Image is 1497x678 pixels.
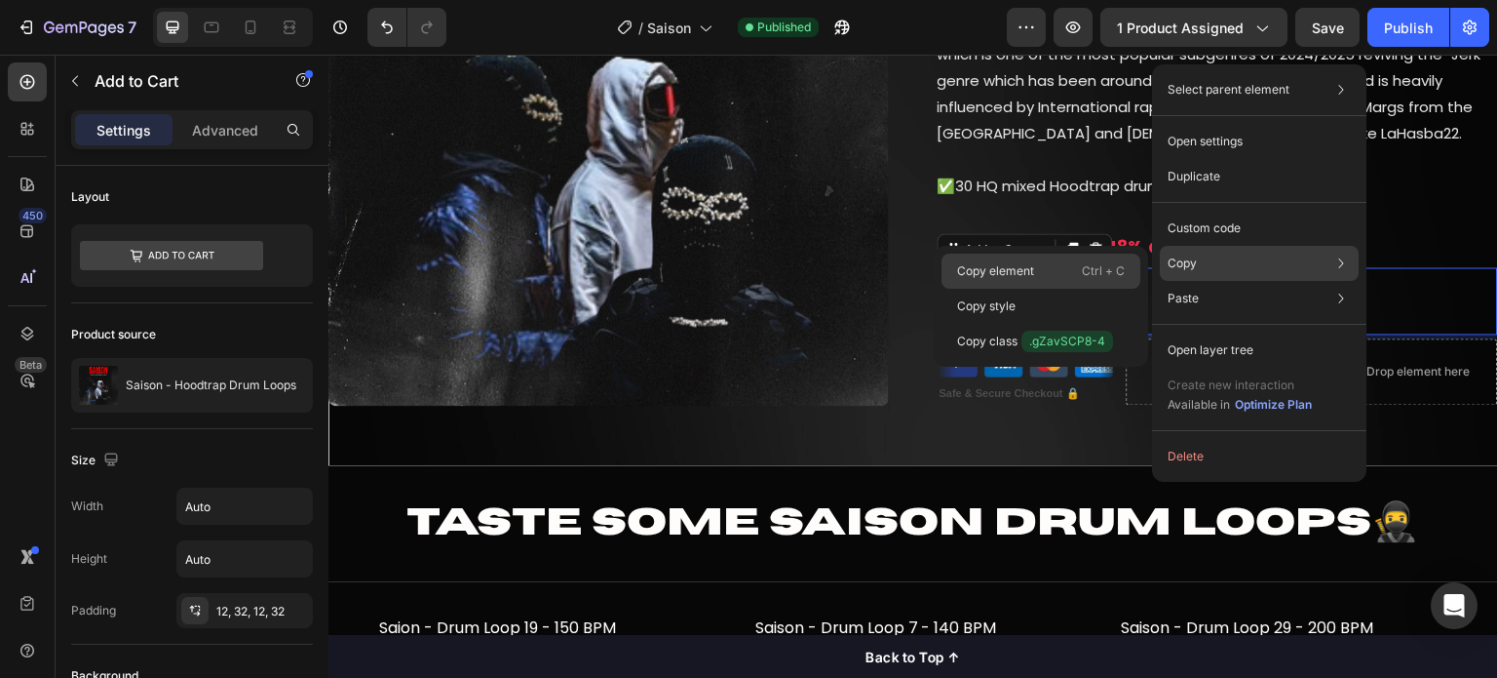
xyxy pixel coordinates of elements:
[79,366,118,405] img: product feature img
[1160,439,1359,474] button: Delete
[126,379,296,392] p: Saison - Hoodtrap Drum Loops
[96,120,151,140] p: Settings
[537,592,633,613] div: Back to Top ↑
[1295,8,1360,47] button: Save
[611,333,751,344] strong: Safe & Secure Checkout 🔒
[1168,255,1197,272] p: Copy
[71,550,107,568] div: Height
[1234,395,1313,415] button: Optimize Plan
[216,603,308,620] div: 12, 32, 12, 32
[71,188,109,206] div: Layout
[849,309,952,325] div: Drop element here
[793,560,1109,588] p: Saison - Drum Loop 29 - 200 BPM
[427,560,752,588] p: Saison - Drum Loop 7 - 140 BPM
[177,541,312,577] input: Auto
[8,8,145,47] button: 7
[128,16,136,39] p: 7
[19,208,47,223] div: 450
[757,19,811,36] span: Published
[71,326,156,343] div: Product source
[192,120,258,140] p: Advanced
[633,185,705,203] div: Add to Cart
[1431,582,1478,629] div: Open Intercom Messenger
[1039,309,1142,325] div: Drop element here
[638,18,643,38] span: /
[1117,18,1244,38] span: 1 product assigned
[71,448,123,474] div: Size
[1100,8,1287,47] button: 1 product assigned
[1312,20,1344,36] span: Save
[609,222,810,279] button: Add to cart
[328,55,1497,678] iframe: Design area
[1168,81,1289,99] p: Select parent element
[1235,396,1312,414] div: Optimize Plan
[1168,133,1243,150] p: Open settings
[790,294,972,323] img: Credit Card Icons
[15,357,47,373] div: Beta
[1384,18,1433,38] div: Publish
[1168,168,1220,185] p: Duplicate
[367,8,446,47] div: Undo/Redo
[177,489,312,524] input: Auto
[609,120,942,140] p: ✅30 HQ mixed Hoodtrap drum loops + stems
[957,331,1113,352] p: Copy class
[1168,397,1230,412] span: Available in
[1168,341,1253,359] p: Open layer tree
[609,294,790,323] img: Credit Card Icons
[1168,290,1199,307] p: Paste
[1021,331,1113,352] span: .gZavSCP8-4
[1168,376,1313,395] p: Create new interaction
[51,560,396,588] p: Saion - Drum Loop 19 - 150 BPM
[1168,219,1241,237] p: Custom code
[957,298,1016,315] p: Copy style
[71,498,103,515] div: Width
[667,234,779,267] div: Add to cart
[818,179,857,206] div: OFF
[1367,8,1449,47] button: Publish
[1082,261,1125,281] p: Ctrl + C
[957,262,1034,280] p: Copy element
[95,69,260,93] p: Add to Cart
[647,18,691,38] span: Saison
[776,179,818,204] div: 48%
[71,602,116,619] div: Padding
